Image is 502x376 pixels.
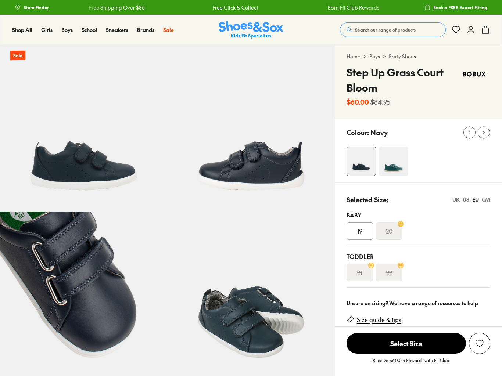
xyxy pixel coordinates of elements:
[452,196,460,203] div: UK
[424,1,487,14] a: Book a FREE Expert Fitting
[15,1,49,14] a: Store Finder
[463,196,469,203] div: US
[370,97,390,107] s: $84.95
[89,4,145,11] a: Free Shipping Over $85
[357,227,362,235] span: 19
[41,26,53,34] a: Girls
[12,26,32,34] a: Shop All
[347,333,466,354] button: Select Size
[61,26,73,34] a: Boys
[469,333,490,354] button: Add to Wishlist
[369,53,380,60] a: Boys
[347,53,361,60] a: Home
[347,147,376,176] img: 4-501615_1
[219,21,283,39] a: Shoes & Sox
[347,97,369,107] b: $60.00
[347,252,490,261] div: Toddler
[137,26,154,33] span: Brands
[82,26,97,34] a: School
[347,53,490,60] div: > >
[163,26,174,33] span: Sale
[82,26,97,33] span: School
[389,53,416,60] a: Party Shoes
[355,26,416,33] span: Search our range of products
[219,21,283,39] img: SNS_Logo_Responsive.svg
[340,22,446,37] button: Search our range of products
[482,196,490,203] div: CM
[106,26,128,34] a: Sneakers
[167,45,334,212] img: 5-501616_1
[10,51,25,61] p: Sale
[347,299,490,307] div: Unsure on sizing? We have a range of resources to help
[328,4,379,11] a: Earn Fit Club Rewards
[212,4,258,11] a: Free Click & Collect
[386,227,392,235] s: 20
[24,4,49,11] span: Store Finder
[460,65,490,84] img: Vendor logo
[347,210,490,219] div: Baby
[472,196,479,203] div: EU
[61,26,73,33] span: Boys
[433,4,487,11] span: Book a FREE Expert Fitting
[347,65,460,95] h4: Step Up Grass Court Bloom
[163,26,174,34] a: Sale
[357,268,362,277] s: 21
[373,357,449,370] p: Receive $6.00 in Rewards with Fit Club
[386,268,392,277] s: 22
[370,127,388,137] p: Navy
[347,127,369,137] p: Colour:
[379,147,408,176] img: 4-532074_1
[137,26,154,34] a: Brands
[357,316,401,324] a: Size guide & tips
[106,26,128,33] span: Sneakers
[347,195,388,205] p: Selected Size:
[41,26,53,33] span: Girls
[12,26,32,33] span: Shop All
